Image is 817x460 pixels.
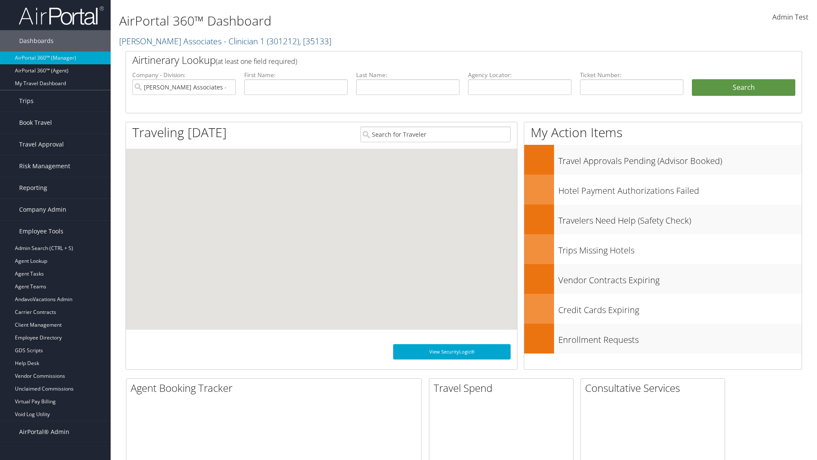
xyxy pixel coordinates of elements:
[19,6,104,26] img: airportal-logo.png
[580,71,683,79] label: Ticket Number:
[132,71,236,79] label: Company - Division:
[132,124,227,141] h1: Traveling [DATE]
[524,204,802,234] a: Travelers Need Help (Safety Check)
[19,112,52,133] span: Book Travel
[216,57,297,66] span: (at least one field required)
[19,199,66,220] span: Company Admin
[524,145,802,175] a: Travel Approvals Pending (Advisor Booked)
[19,421,69,443] span: AirPortal® Admin
[558,210,802,227] h3: Travelers Need Help (Safety Check)
[19,221,63,242] span: Employee Tools
[558,240,802,256] h3: Trips Missing Hotels
[132,53,739,67] h2: Airtinerary Lookup
[19,134,64,155] span: Travel Approval
[19,30,54,52] span: Dashboards
[558,151,802,167] h3: Travel Approvals Pending (Advisor Booked)
[558,300,802,316] h3: Credit Cards Expiring
[267,35,299,47] span: ( 301212 )
[524,234,802,264] a: Trips Missing Hotels
[772,12,808,22] span: Admin Test
[19,155,70,177] span: Risk Management
[772,4,808,31] a: Admin Test
[19,90,34,112] span: Trips
[692,79,795,96] button: Search
[244,71,348,79] label: First Name:
[119,12,579,30] h1: AirPortal 360™ Dashboard
[558,270,802,286] h3: Vendor Contracts Expiring
[524,324,802,354] a: Enrollment Requests
[299,35,331,47] span: , [ 35133 ]
[19,177,47,198] span: Reporting
[585,381,725,395] h2: Consultative Services
[119,35,331,47] a: [PERSON_NAME] Associates - Clinician 1
[524,124,802,141] h1: My Action Items
[393,344,511,359] a: View SecurityLogic®
[131,381,421,395] h2: Agent Booking Tracker
[524,294,802,324] a: Credit Cards Expiring
[468,71,571,79] label: Agency Locator:
[558,181,802,197] h3: Hotel Payment Authorizations Failed
[360,126,511,142] input: Search for Traveler
[524,175,802,204] a: Hotel Payment Authorizations Failed
[356,71,460,79] label: Last Name:
[524,264,802,294] a: Vendor Contracts Expiring
[558,330,802,346] h3: Enrollment Requests
[434,381,573,395] h2: Travel Spend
